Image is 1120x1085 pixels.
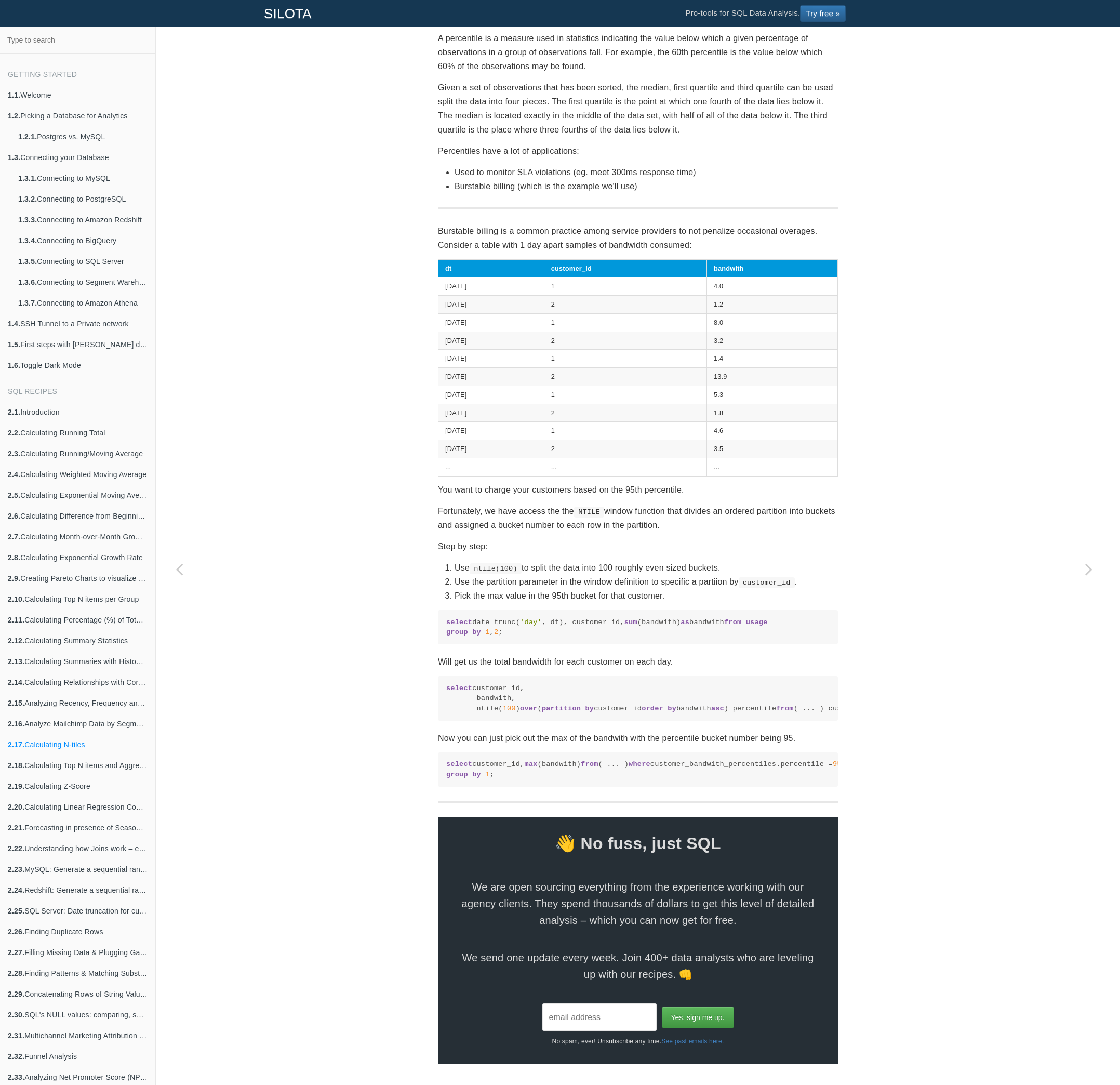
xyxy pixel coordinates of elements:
[8,699,24,707] b: 2.15.
[10,251,155,272] a: 1.3.5.Connecting to SQL Server
[438,81,838,137] p: Given a set of observations that has been sorted, the median, first quartile and third quartile c...
[438,368,544,386] td: [DATE]
[8,470,20,479] b: 2.4.
[438,1031,838,1047] p: No spam, ever! Unsubscribe any time.
[8,844,24,853] b: 2.22.
[256,1,319,27] a: SILOTA
[455,575,838,589] li: Use the partition parameter in the window definition to specific a partiion by .
[438,422,544,440] td: [DATE]
[438,350,544,368] td: [DATE]
[438,829,838,857] span: 👋 No fuss, just SQL
[503,705,516,712] span: 100
[8,657,24,666] b: 2.13.
[624,618,637,626] span: sum
[833,760,842,768] span: 95
[446,759,830,779] code: customer_id, (bandwith) ( ... ) customer_bandwith_percentiles.percentile = ;
[8,720,24,728] b: 2.16.
[446,617,830,638] code: date_trunc( , dt), customer_id, (bandwith) bandwith , ;
[10,126,155,147] a: 1.2.1.Postgres vs. MySQL
[585,705,594,712] span: by
[706,458,837,476] td: ...
[668,705,676,712] span: by
[8,91,20,99] b: 1.1.
[438,259,544,277] th: dt
[8,886,24,894] b: 2.24.
[711,705,724,712] span: asc
[438,458,544,476] td: ...
[706,277,837,296] td: 4.0
[438,386,544,404] td: [DATE]
[544,440,706,458] td: 2
[8,553,20,562] b: 2.8.
[8,429,20,437] b: 2.2.
[10,189,155,209] a: 1.3.2.Connecting to PostgreSQL
[8,1011,24,1019] b: 2.30.
[438,313,544,332] td: [DATE]
[544,422,706,440] td: 1
[485,771,489,778] span: 1
[739,577,795,588] code: customer_id
[544,458,706,476] td: ...
[10,230,155,251] a: 1.3.4.Connecting to BigQuery
[438,277,544,296] td: [DATE]
[446,628,468,636] span: group
[642,705,663,712] span: order
[574,507,604,517] code: NTILE
[10,168,155,189] a: 1.3.1.Connecting to MySQL
[8,637,24,645] b: 2.12.
[10,209,155,230] a: 1.3.3.Connecting to Amazon Redshift
[524,760,537,768] span: max
[446,618,472,626] span: select
[542,705,581,712] span: partition
[544,296,706,314] td: 2
[455,589,838,603] li: Pick the max value in the 95th bucket for that customer.
[8,782,24,790] b: 2.19.
[8,491,20,499] b: 2.5.
[8,678,24,686] b: 2.14.
[455,179,838,193] li: Burstable billing (which is the example we'll use)
[8,948,24,957] b: 2.27.
[8,824,24,832] b: 2.21.
[8,361,20,369] b: 1.6.
[438,440,544,458] td: [DATE]
[470,563,522,574] code: ntile(100)
[675,1,856,27] li: Pro-tools for SQL Data Analysis.
[8,340,20,349] b: 1.5.
[446,684,472,692] span: select
[8,761,24,770] b: 2.18.
[8,1031,24,1040] b: 2.31.
[544,404,706,422] td: 2
[8,616,24,624] b: 2.11.
[724,618,741,626] span: from
[706,332,837,350] td: 3.2
[438,332,544,350] td: [DATE]
[544,313,706,332] td: 1
[706,296,837,314] td: 1.2
[156,53,203,1085] a: Previous page: Analyze Mailchimp Data by Segmenting and Lead scoring your email list
[662,1007,734,1028] input: Yes, sign me up.
[446,760,472,768] span: select
[8,153,20,162] b: 1.3.
[438,539,838,553] p: Step by step:
[706,368,837,386] td: 13.9
[544,277,706,296] td: 1
[520,705,537,712] span: over
[472,628,481,636] span: by
[18,174,37,182] b: 1.3.1.
[3,30,152,50] input: Type to search
[8,928,24,936] b: 2.26.
[544,350,706,368] td: 1
[8,408,20,416] b: 2.1.
[455,165,838,179] li: Used to monitor SLA violations (eg. meet 300ms response time)
[706,404,837,422] td: 1.8
[10,272,155,293] a: 1.3.6.Connecting to Segment Warehouse
[8,1073,24,1081] b: 2.33.
[459,879,817,929] span: We are open sourcing everything from the experience working with our agency clients. They spend t...
[494,628,498,636] span: 2
[8,112,20,120] b: 1.2.
[438,731,838,745] p: Now you can just pick out the max of the bandwith with the percentile bucket number being 95.
[459,949,817,983] span: We send one update every week. Join 400+ data analysts who are leveling up with our recipes. 👊
[681,618,689,626] span: as
[8,595,24,603] b: 2.10.
[18,236,37,245] b: 1.3.4.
